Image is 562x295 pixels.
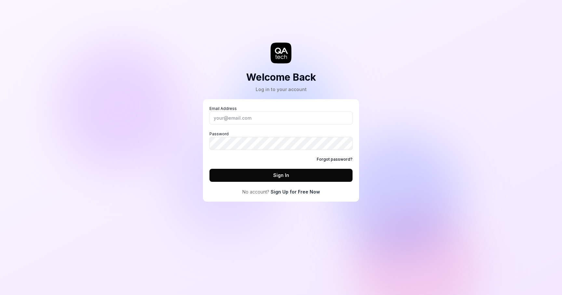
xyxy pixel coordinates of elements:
span: No account? [242,188,269,195]
button: Sign In [209,169,353,182]
a: Forgot password? [317,156,353,162]
input: Password [209,137,353,150]
label: Password [209,131,353,150]
div: Log in to your account [246,86,316,93]
input: Email Address [209,112,353,125]
h2: Welcome Back [246,70,316,85]
a: Sign Up for Free Now [271,188,320,195]
label: Email Address [209,106,353,125]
